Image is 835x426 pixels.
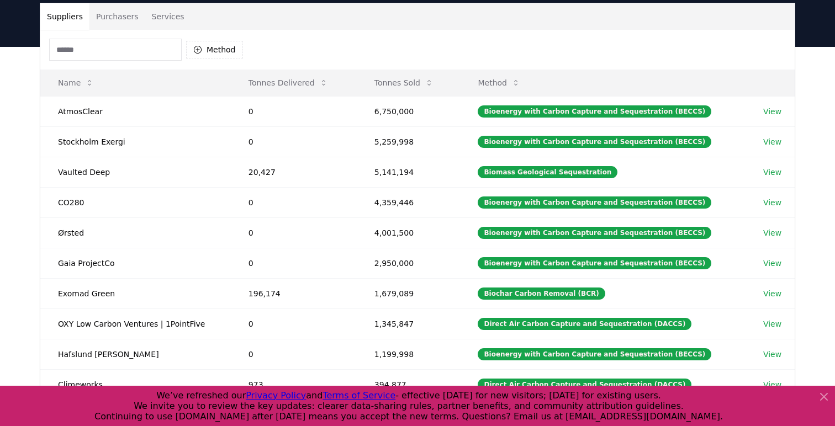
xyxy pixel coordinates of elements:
div: Bioenergy with Carbon Capture and Sequestration (BECCS) [478,136,711,148]
td: 394,877 [357,369,461,400]
a: View [763,379,781,390]
td: 196,174 [231,278,357,308]
td: 973 [231,369,357,400]
td: 4,001,500 [357,217,461,248]
div: Bioenergy with Carbon Capture and Sequestration (BECCS) [478,257,711,269]
button: Suppliers [40,3,89,30]
div: Bioenergy with Carbon Capture and Sequestration (BECCS) [478,348,711,360]
button: Tonnes Sold [366,72,442,94]
a: View [763,258,781,269]
a: View [763,106,781,117]
td: AtmosClear [40,96,231,126]
td: Ørsted [40,217,231,248]
button: Name [49,72,103,94]
div: Bioenergy with Carbon Capture and Sequestration (BECCS) [478,227,711,239]
td: 0 [231,187,357,217]
button: Purchasers [89,3,145,30]
a: View [763,227,781,238]
td: 6,750,000 [357,96,461,126]
td: 1,679,089 [357,278,461,308]
td: 20,427 [231,157,357,187]
button: Services [145,3,191,30]
td: 0 [231,126,357,157]
div: Bioenergy with Carbon Capture and Sequestration (BECCS) [478,105,711,118]
a: View [763,197,781,208]
td: OXY Low Carbon Ventures | 1PointFive [40,308,231,339]
td: Gaia ProjectCo [40,248,231,278]
td: 0 [231,339,357,369]
div: Direct Air Carbon Capture and Sequestration (DACCS) [478,379,691,391]
a: View [763,167,781,178]
a: View [763,349,781,360]
div: Biochar Carbon Removal (BCR) [478,287,605,300]
td: 2,950,000 [357,248,461,278]
td: 5,259,998 [357,126,461,157]
td: 4,359,446 [357,187,461,217]
div: Direct Air Carbon Capture and Sequestration (DACCS) [478,318,691,330]
td: 1,199,998 [357,339,461,369]
div: Bioenergy with Carbon Capture and Sequestration (BECCS) [478,196,711,209]
td: 0 [231,217,357,248]
td: Vaulted Deep [40,157,231,187]
button: Method [469,72,529,94]
div: Biomass Geological Sequestration [478,166,617,178]
button: Method [186,41,243,58]
td: 0 [231,248,357,278]
td: Exomad Green [40,278,231,308]
a: View [763,136,781,147]
td: 1,345,847 [357,308,461,339]
button: Tonnes Delivered [240,72,337,94]
td: Hafslund [PERSON_NAME] [40,339,231,369]
a: View [763,288,781,299]
td: 0 [231,308,357,339]
a: View [763,318,781,329]
td: Climeworks [40,369,231,400]
td: 5,141,194 [357,157,461,187]
td: 0 [231,96,357,126]
td: Stockholm Exergi [40,126,231,157]
td: CO280 [40,187,231,217]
